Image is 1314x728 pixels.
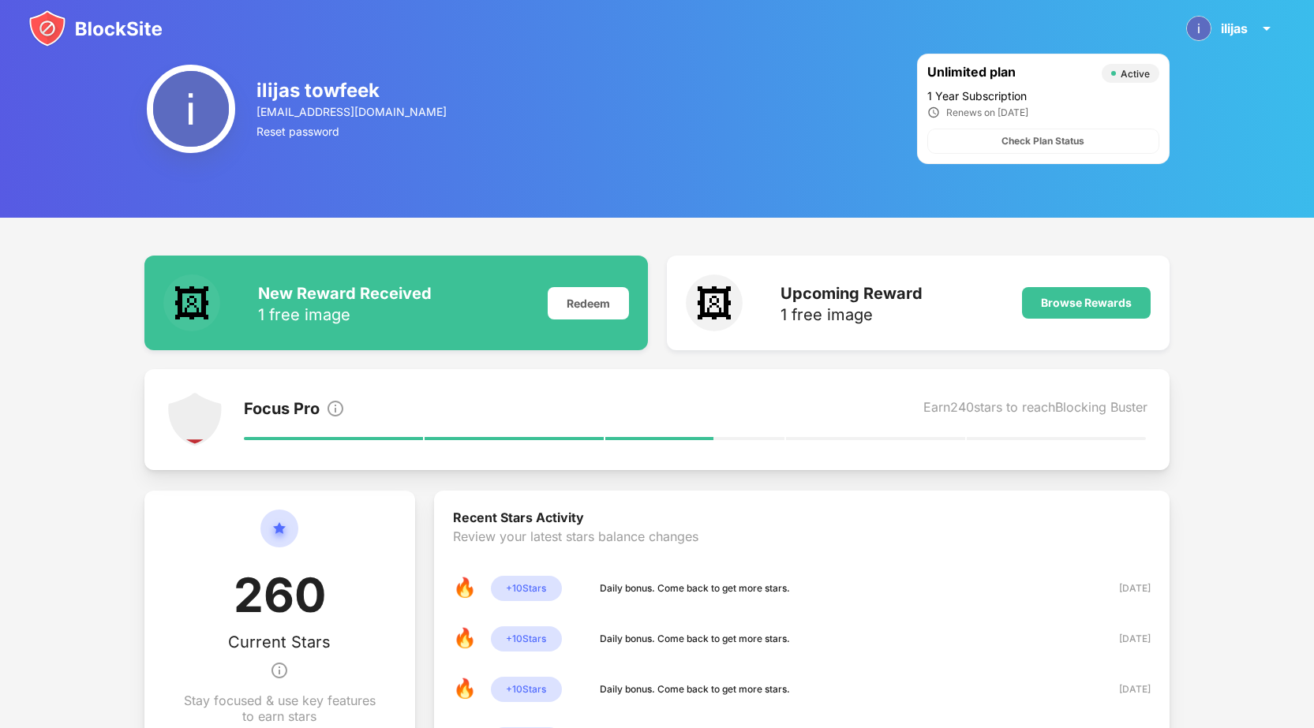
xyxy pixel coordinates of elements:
div: Earn 240 stars to reach Blocking Buster [923,399,1147,421]
div: 🔥 [453,626,478,651]
img: info.svg [270,651,289,689]
div: Check Plan Status [1001,133,1084,149]
div: Daily bonus. Come back to get more stars. [600,581,790,596]
div: 1 free image [781,307,923,323]
div: Daily bonus. Come back to get more stars. [600,631,790,647]
div: + 10 Stars [491,677,562,702]
img: circle-star.svg [260,510,298,566]
div: Current Stars [228,633,331,651]
img: ACg8ocIKzlkHv124GBYC0Nr5QdzKCxDkOg9TgRI00UqsGS57CynvmQ=s96-c [147,65,235,153]
div: Renews on [DATE] [946,106,1028,118]
div: + 10 Stars [491,626,562,651]
div: New Reward Received [258,284,432,303]
div: 1 free image [258,307,432,323]
div: 🖼 [686,274,743,331]
div: Stay focused & use key features to earn stars [182,693,377,724]
div: 🔥 [453,677,478,702]
div: [EMAIL_ADDRESS][DOMAIN_NAME] [256,105,449,118]
div: Browse Rewards [1041,297,1132,309]
img: ACg8ocIKzlkHv124GBYC0Nr5QdzKCxDkOg9TgRI00UqsGS57CynvmQ=s96-c [1186,16,1211,41]
div: [DATE] [1095,631,1151,647]
div: Focus Pro [244,399,320,421]
div: + 10 Stars [491,576,562,601]
div: Recent Stars Activity [453,510,1151,528]
img: blocksite-icon.svg [28,9,163,47]
div: 1 Year Subscription [927,89,1159,103]
div: 260 [234,566,326,633]
div: ilijas towfeek [256,79,449,102]
div: [DATE] [1095,581,1151,596]
div: Reset password [256,125,449,138]
img: clock_ic.svg [927,106,940,119]
div: Active [1121,68,1150,80]
div: Unlimited plan [927,64,1094,83]
div: Upcoming Reward [781,284,923,303]
div: Redeem [548,287,629,319]
div: Daily bonus. Come back to get more stars. [600,681,790,697]
div: ilijas [1221,21,1248,36]
div: [DATE] [1095,681,1151,697]
div: Review your latest stars balance changes [453,528,1151,576]
img: points-level-1.svg [167,391,223,448]
div: 🖼 [163,274,220,331]
div: 🔥 [453,576,478,601]
img: info.svg [326,399,345,418]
